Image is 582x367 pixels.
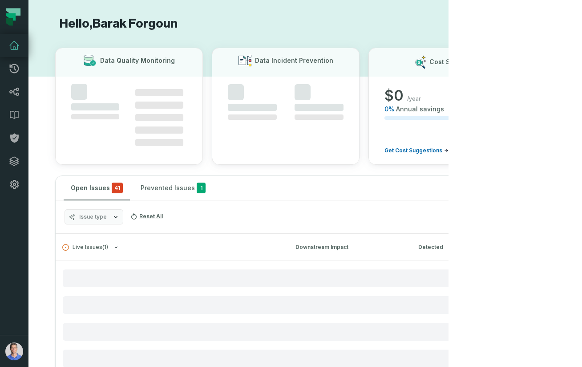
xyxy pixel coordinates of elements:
[100,56,175,65] h3: Data Quality Monitoring
[5,343,23,360] img: avatar of Barak Forgoun
[79,213,107,220] span: Issue type
[62,244,108,251] span: Live Issues ( 1 )
[112,183,123,193] span: critical issues and errors combined
[197,183,206,193] span: 1
[407,95,421,102] span: /year
[64,176,130,200] button: Open Issues
[384,105,394,114] span: 0 %
[255,56,333,65] h3: Data Incident Prevention
[384,87,404,105] span: $ 0
[212,48,360,165] button: Data Incident Prevention
[368,48,516,165] button: Cost Savings$0/year0%Annual savings$5.1363K/yearGet Cost Suggestions
[429,57,471,66] h3: Cost Savings
[127,209,166,224] button: Reset All
[396,105,444,114] span: Annual savings
[295,243,402,251] div: Downstream Impact
[55,48,203,165] button: Data Quality Monitoring
[384,147,449,154] a: Get Cost Suggestions
[384,147,442,154] span: Get Cost Suggestions
[133,176,213,200] button: Prevented Issues
[55,16,422,32] h1: Hello, Barak Forgoun
[62,244,279,251] button: Live Issues(1)
[65,209,123,224] button: Issue type
[418,243,472,251] div: Detected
